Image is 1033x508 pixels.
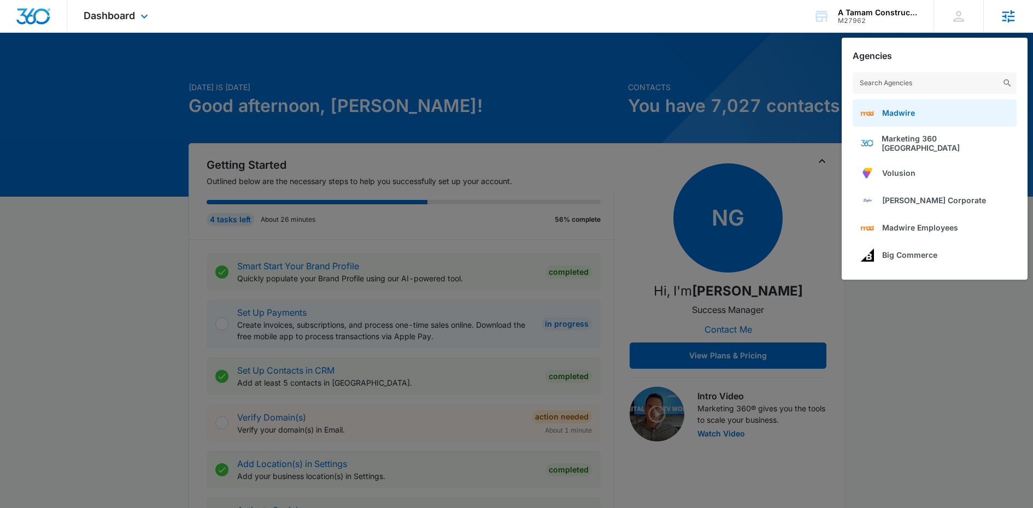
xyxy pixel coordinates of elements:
a: Marketing 360 [GEOGRAPHIC_DATA] [853,127,1017,160]
div: account id [838,17,918,25]
span: Big Commerce [882,250,937,259]
span: Madwire [882,108,915,117]
span: [PERSON_NAME] Corporate [882,196,986,205]
input: Search Agencies [853,72,1017,94]
h2: Agencies [853,51,892,61]
a: Big Commerce [853,241,1017,269]
span: Madwire Employees [882,223,958,232]
a: Madwire [853,99,1017,127]
a: [PERSON_NAME] Corporate [853,187,1017,214]
a: Volusion [853,160,1017,187]
span: Dashboard [84,10,135,21]
span: Marketing 360 [GEOGRAPHIC_DATA] [882,134,1009,152]
div: account name [838,8,918,17]
span: Volusion [882,168,915,178]
a: Madwire Employees [853,214,1017,241]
